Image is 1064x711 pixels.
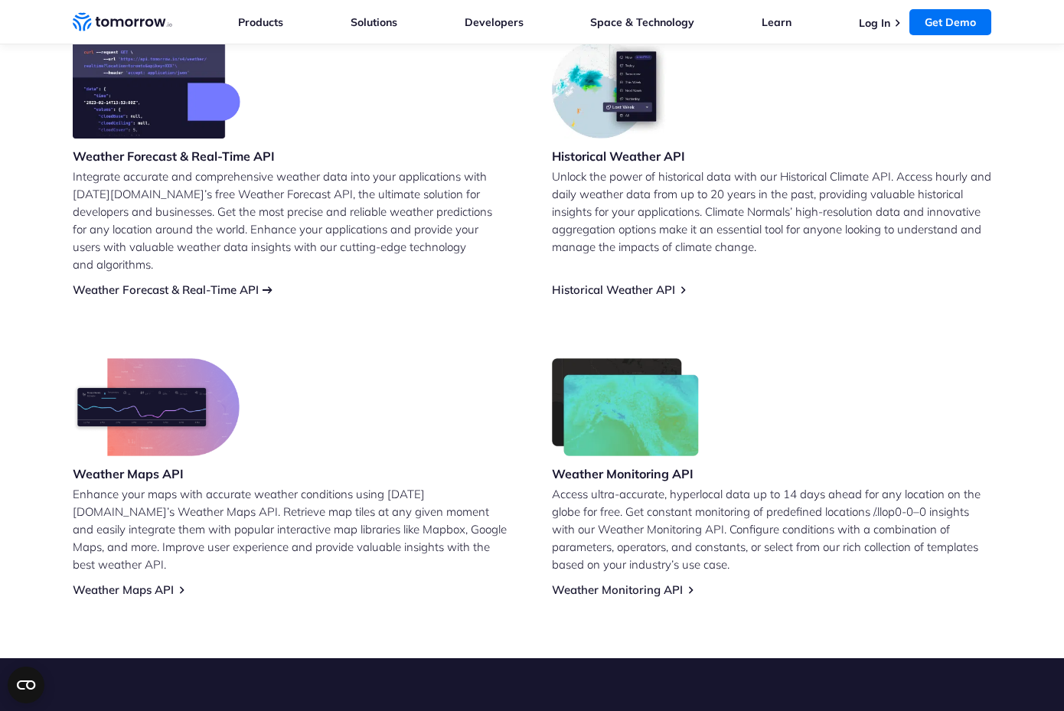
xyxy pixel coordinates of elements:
[909,9,991,35] a: Get Demo
[73,282,259,297] a: Weather Forecast & Real-Time API
[552,485,991,573] p: Access ultra-accurate, hyperlocal data up to 14 days ahead for any location on the globe for free...
[351,15,397,29] a: Solutions
[73,582,174,597] a: Weather Maps API
[465,15,524,29] a: Developers
[762,15,791,29] a: Learn
[552,465,699,482] h3: Weather Monitoring API
[552,168,991,256] p: Unlock the power of historical data with our Historical Climate API. Access hourly and daily weat...
[73,168,512,273] p: Integrate accurate and comprehensive weather data into your applications with [DATE][DOMAIN_NAME]...
[73,465,240,482] h3: Weather Maps API
[73,11,172,34] a: Home link
[552,148,685,165] h3: Historical Weather API
[73,485,512,573] p: Enhance your maps with accurate weather conditions using [DATE][DOMAIN_NAME]’s Weather Maps API. ...
[238,15,283,29] a: Products
[73,148,275,165] h3: Weather Forecast & Real-Time API
[552,282,675,297] a: Historical Weather API
[8,667,44,703] button: Open CMP widget
[590,15,694,29] a: Space & Technology
[552,582,683,597] a: Weather Monitoring API
[859,16,890,30] a: Log In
